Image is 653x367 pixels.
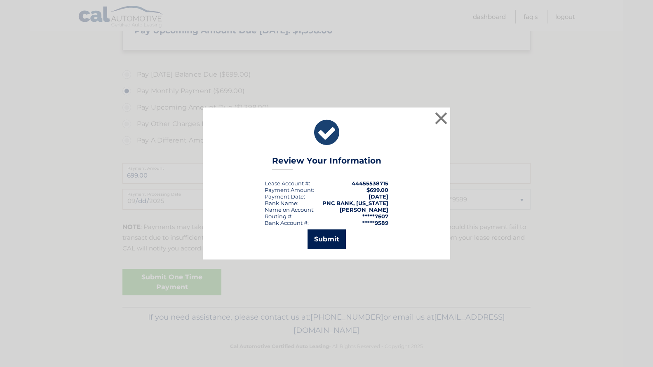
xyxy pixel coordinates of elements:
[366,187,388,193] span: $699.00
[265,193,304,200] span: Payment Date
[340,206,388,213] strong: [PERSON_NAME]
[265,180,310,187] div: Lease Account #:
[272,156,381,170] h3: Review Your Information
[265,200,298,206] div: Bank Name:
[352,180,388,187] strong: 44455538715
[308,229,346,249] button: Submit
[322,200,388,206] strong: PNC BANK, [US_STATE]
[265,220,309,226] div: Bank Account #:
[433,110,449,126] button: ×
[265,193,305,200] div: :
[369,193,388,200] span: [DATE]
[265,206,315,213] div: Name on Account:
[265,213,293,220] div: Routing #:
[265,187,314,193] div: Payment Amount:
